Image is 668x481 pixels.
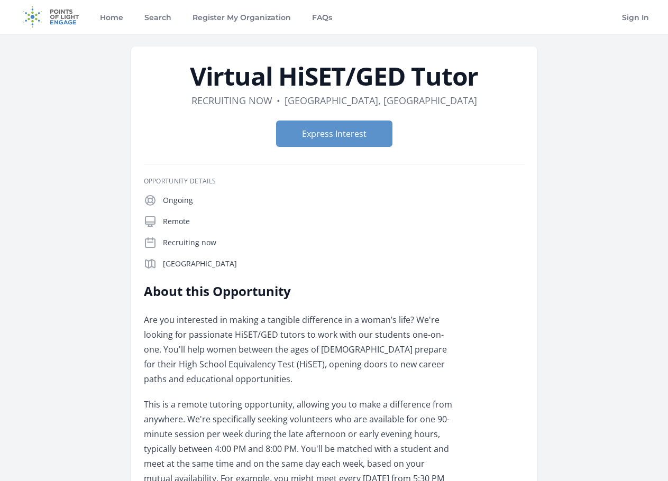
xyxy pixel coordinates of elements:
h3: Opportunity Details [144,177,525,186]
dd: Recruiting now [191,93,272,108]
dd: [GEOGRAPHIC_DATA], [GEOGRAPHIC_DATA] [285,93,477,108]
div: • [277,93,280,108]
p: Remote [163,216,525,227]
h2: About this Opportunity [144,283,453,300]
p: Are you interested in making a tangible difference in a woman’s life? We're looking for passionat... [144,312,453,386]
p: Ongoing [163,195,525,206]
p: [GEOGRAPHIC_DATA] [163,258,525,269]
h1: Virtual HiSET/GED Tutor [144,63,525,89]
p: Recruiting now [163,237,525,248]
button: Express Interest [276,121,392,147]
